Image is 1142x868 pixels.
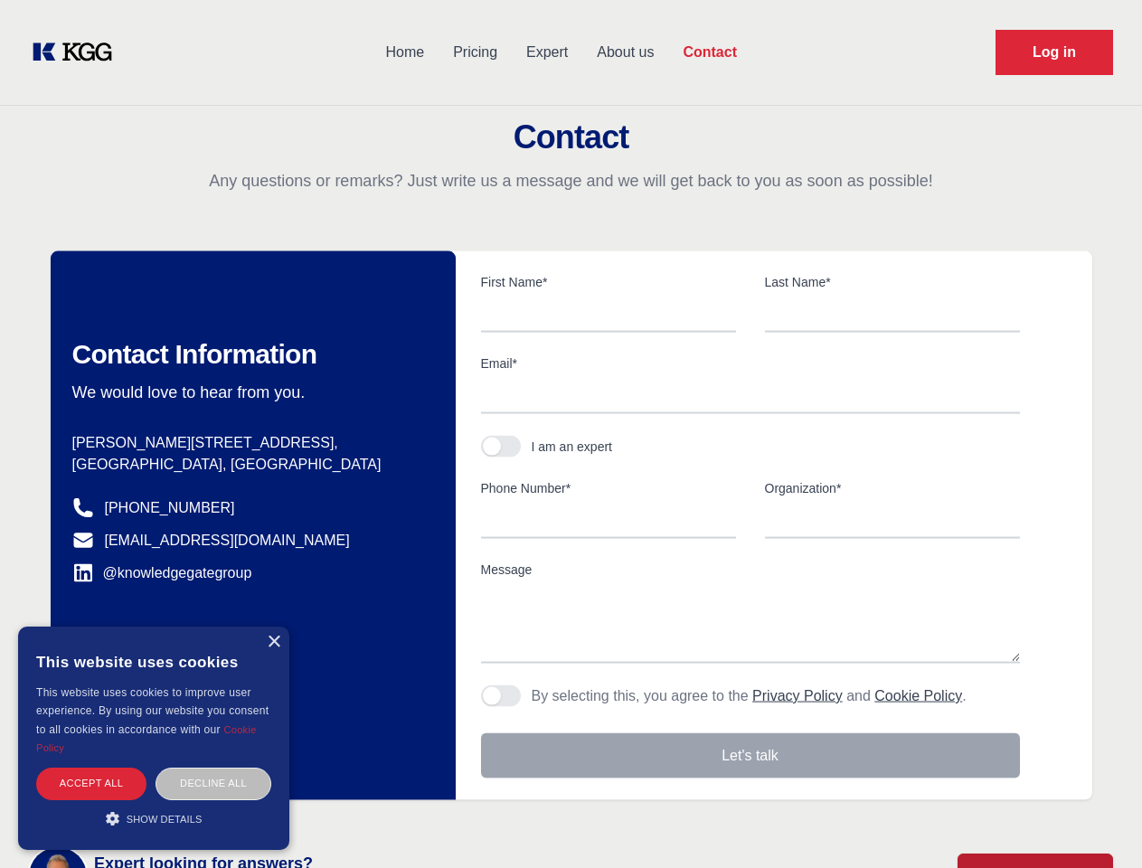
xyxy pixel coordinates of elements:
a: [EMAIL_ADDRESS][DOMAIN_NAME] [105,530,350,552]
a: [PHONE_NUMBER] [105,497,235,519]
label: Message [481,561,1020,579]
iframe: Chat Widget [1052,781,1142,868]
div: Close [267,636,280,649]
h2: Contact [22,119,1120,156]
a: Contact [668,29,751,76]
button: Let's talk [481,733,1020,778]
h2: Contact Information [72,338,427,371]
label: Last Name* [765,273,1020,291]
a: Cookie Policy [874,688,962,703]
a: @knowledgegategroup [72,562,252,584]
p: By selecting this, you agree to the and . [532,685,967,707]
a: Expert [512,29,582,76]
div: I am an expert [532,438,613,456]
div: Show details [36,809,271,827]
span: Show details [127,814,203,825]
a: Privacy Policy [752,688,843,703]
a: Cookie Policy [36,724,257,753]
label: Organization* [765,479,1020,497]
div: Decline all [156,768,271,799]
p: [PERSON_NAME][STREET_ADDRESS], [72,432,427,454]
a: Request Demo [996,30,1113,75]
div: Accept all [36,768,146,799]
span: This website uses cookies to improve user experience. By using our website you consent to all coo... [36,686,269,736]
a: KOL Knowledge Platform: Talk to Key External Experts (KEE) [29,38,127,67]
div: This website uses cookies [36,640,271,684]
label: First Name* [481,273,736,291]
p: Any questions or remarks? Just write us a message and we will get back to you as soon as possible! [22,170,1120,192]
a: Pricing [439,29,512,76]
p: [GEOGRAPHIC_DATA], [GEOGRAPHIC_DATA] [72,454,427,476]
label: Email* [481,354,1020,373]
a: Home [371,29,439,76]
label: Phone Number* [481,479,736,497]
a: About us [582,29,668,76]
p: We would love to hear from you. [72,382,427,403]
